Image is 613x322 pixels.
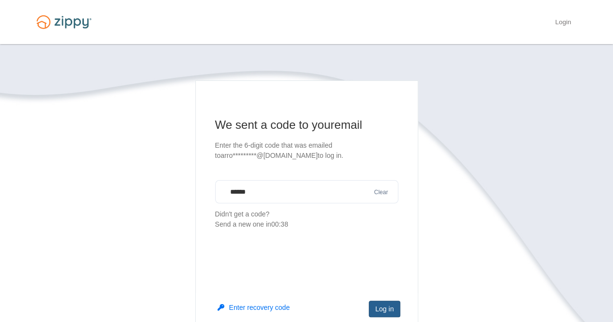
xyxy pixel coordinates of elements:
img: Logo [31,11,97,33]
a: Login [555,18,571,28]
button: Log in [369,301,400,317]
p: Didn't get a code? [215,209,398,230]
p: Enter the 6-digit code that was emailed to arro*********@[DOMAIN_NAME] to log in. [215,140,398,161]
button: Enter recovery code [218,303,290,312]
button: Clear [371,188,391,197]
div: Send a new one in 00:38 [215,219,398,230]
h1: We sent a code to your email [215,117,398,133]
